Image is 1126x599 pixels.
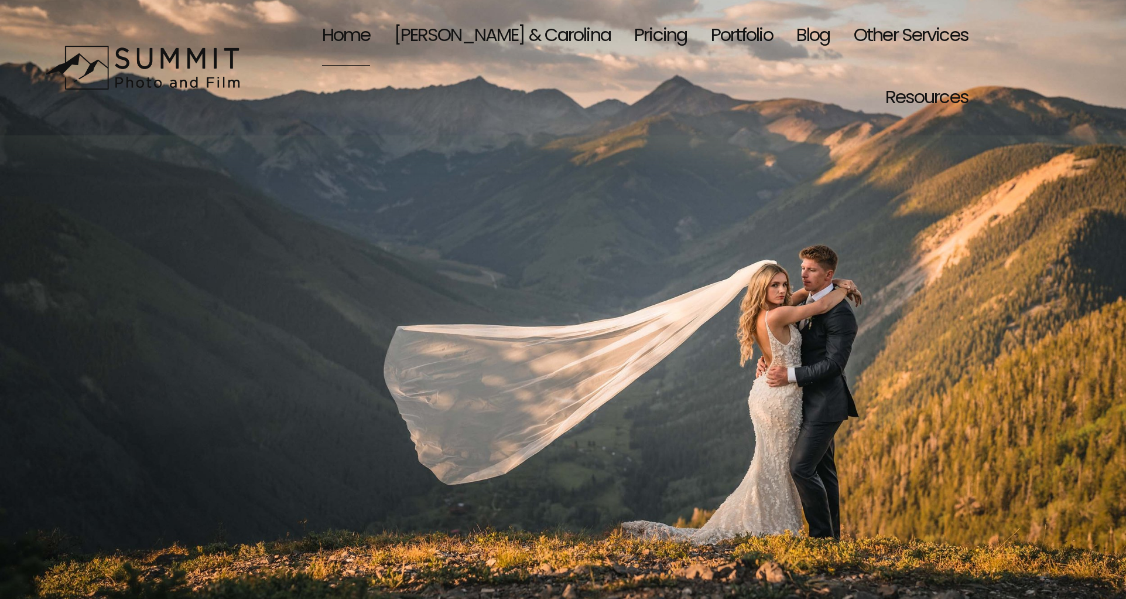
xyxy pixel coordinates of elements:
a: Home [322,6,371,68]
a: Blog [796,6,830,68]
img: Summit Photo and Film [45,45,247,90]
a: folder dropdown [885,68,968,130]
a: Pricing [634,6,687,68]
a: [PERSON_NAME] & Carolina [394,6,611,68]
a: Portfolio [711,6,773,68]
span: Resources [885,70,968,128]
span: Other Services [854,8,968,66]
a: folder dropdown [854,6,968,68]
